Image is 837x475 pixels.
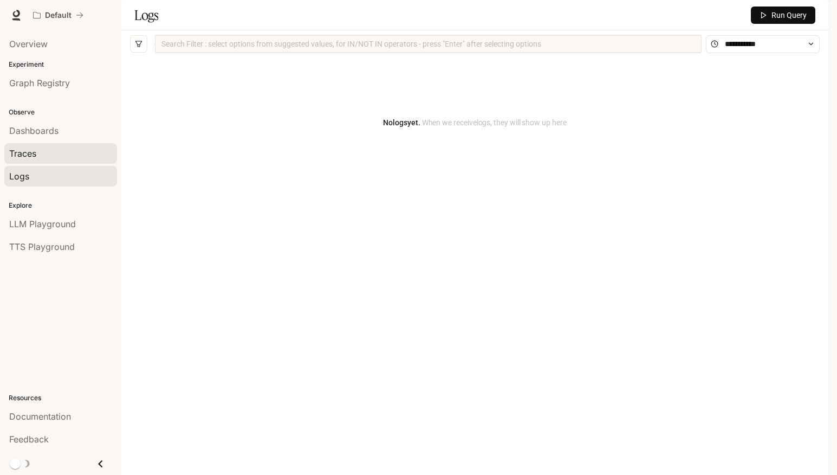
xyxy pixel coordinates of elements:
[383,117,566,129] article: No logs yet.
[751,7,815,24] button: Run Query
[135,40,142,48] span: filter
[420,118,567,127] span: When we receive logs , they will show up here
[28,4,88,26] button: All workspaces
[134,4,158,26] h1: Logs
[45,11,72,20] p: Default
[130,35,147,53] button: filter
[771,9,807,21] span: Run Query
